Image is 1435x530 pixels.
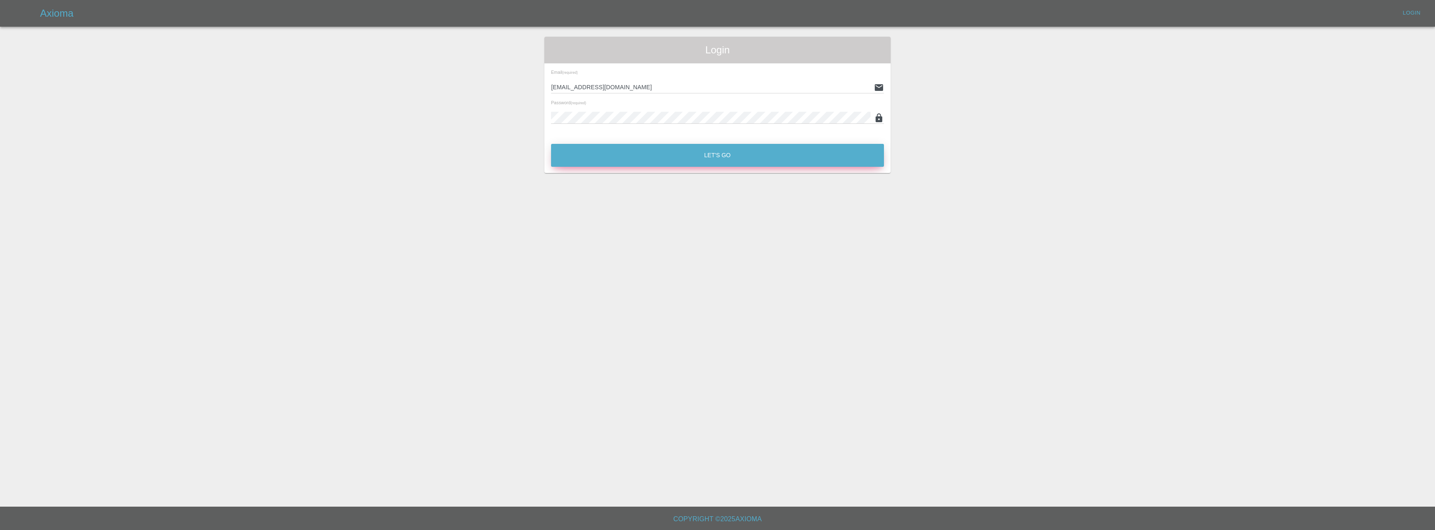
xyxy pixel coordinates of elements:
[571,101,586,105] small: (required)
[551,43,884,57] span: Login
[551,144,884,167] button: Let's Go
[7,513,1428,525] h6: Copyright © 2025 Axioma
[551,70,578,75] span: Email
[40,7,73,20] h5: Axioma
[1398,7,1425,20] a: Login
[551,100,586,105] span: Password
[562,71,578,75] small: (required)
